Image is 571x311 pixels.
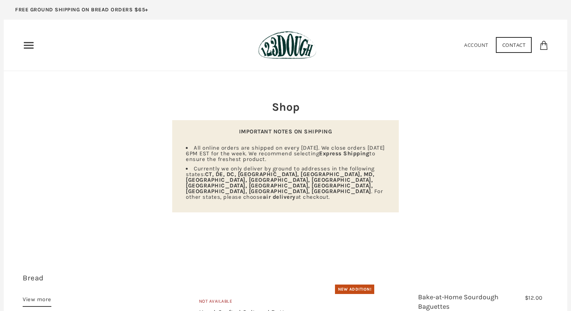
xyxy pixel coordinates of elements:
h3: 11 items [23,273,110,295]
span: Currently we only deliver by ground to addresses in the following states: . For other states, ple... [186,165,383,200]
h2: Shop [172,99,399,115]
img: 123Dough Bakery [258,31,316,59]
a: Bread [23,274,44,282]
a: Account [464,42,488,48]
nav: Primary [23,39,35,51]
strong: air delivery [263,193,296,200]
a: FREE GROUND SHIPPING ON BREAD ORDERS $65+ [4,4,160,20]
strong: Express Shipping [319,150,369,157]
a: View more [23,295,51,307]
span: $12.00 [525,294,543,301]
strong: CT, DE, DC, [GEOGRAPHIC_DATA], [GEOGRAPHIC_DATA], MD, [GEOGRAPHIC_DATA], [GEOGRAPHIC_DATA], [GEOG... [186,171,374,195]
strong: IMPORTANT NOTES ON SHIPPING [239,128,332,135]
span: All online orders are shipped on every [DATE]. We close orders [DATE] 6PM EST for the week. We re... [186,144,385,162]
a: Bake-at-Home Sourdough Baguettes [418,293,498,311]
p: FREE GROUND SHIPPING ON BREAD ORDERS $65+ [15,6,148,14]
div: New Addition! [335,285,375,294]
div: Not Available [199,298,324,308]
a: Contact [496,37,532,53]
